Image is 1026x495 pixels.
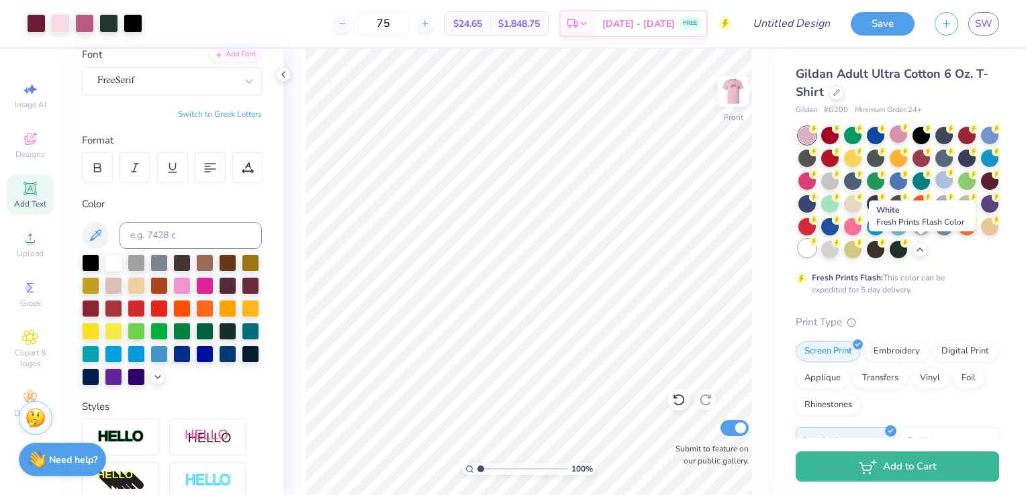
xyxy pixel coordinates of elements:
span: FREE [683,19,697,28]
span: [DATE] - [DATE] [602,17,675,31]
button: Add to Cart [796,451,999,482]
input: Untitled Design [742,10,841,37]
span: Puff Ink [907,433,935,447]
span: Decorate [14,408,46,419]
div: Rhinestones [796,395,861,415]
strong: Fresh Prints Flash: [812,272,883,283]
button: Switch to Greek Letters [178,109,262,119]
div: Add Font [209,47,262,62]
span: Add Text [14,199,46,209]
div: Format [82,133,263,148]
label: Font [82,47,102,62]
span: 100 % [571,463,593,475]
div: This color can be expedited for 5 day delivery. [812,272,977,296]
span: Minimum Order: 24 + [855,105,922,116]
div: Screen Print [796,341,861,362]
img: 3d Illusion [97,470,144,492]
img: Front [720,78,747,105]
input: – – [357,11,410,36]
span: Standard [802,433,837,447]
span: SW [975,16,992,32]
img: Stroke [97,429,144,445]
span: Greek [20,298,41,309]
div: Styles [82,399,262,415]
div: Print Type [796,315,999,330]
div: Digital Print [933,341,998,362]
span: Upload [17,248,44,259]
img: Negative Space [185,473,232,488]
input: e.g. 7428 c [120,222,262,249]
div: White [869,201,976,231]
span: Clipart & logos [7,347,54,369]
span: Gildan [796,105,817,116]
span: $1,848.75 [498,17,540,31]
span: Designs [15,149,45,160]
span: # G200 [824,105,848,116]
div: Applique [796,368,849,388]
button: Save [851,12,915,36]
div: Transfers [853,368,907,388]
div: Color [82,197,262,212]
label: Submit to feature on our public gallery. [668,443,749,467]
div: Vinyl [911,368,949,388]
span: Gildan Adult Ultra Cotton 6 Oz. T-Shirt [796,66,988,100]
span: $24.65 [453,17,482,31]
a: SW [968,12,999,36]
img: Shadow [185,429,232,445]
span: Image AI [15,99,46,110]
div: Front [724,111,743,123]
div: Foil [953,368,984,388]
span: Fresh Prints Flash Color [876,217,964,227]
strong: Need help? [49,453,97,466]
div: Embroidery [865,341,929,362]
